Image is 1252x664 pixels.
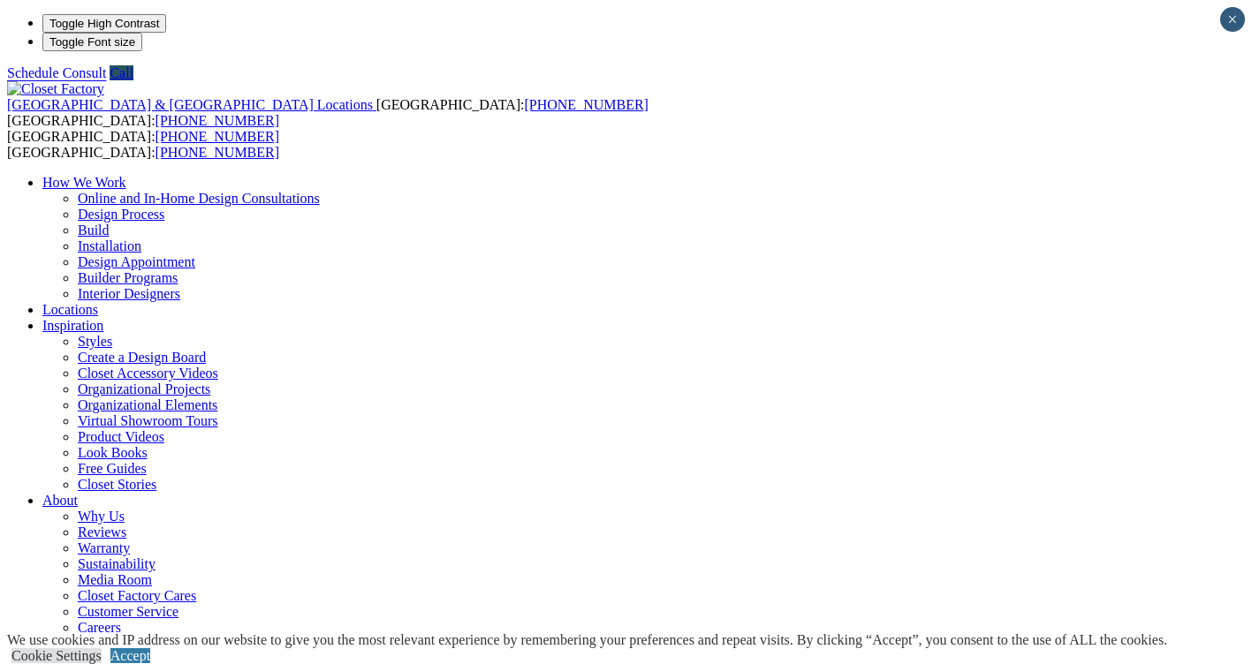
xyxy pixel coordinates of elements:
a: Design Appointment [78,254,195,269]
img: Closet Factory [7,81,104,97]
a: Customer Service [78,604,178,619]
a: Organizational Elements [78,397,217,412]
a: Online and In-Home Design Consultations [78,191,320,206]
a: Design Process [78,207,164,222]
a: Create a Design Board [78,350,206,365]
button: Toggle Font size [42,33,142,51]
button: Toggle High Contrast [42,14,166,33]
a: Closet Stories [78,477,156,492]
a: Media Room [78,572,152,587]
a: How We Work [42,175,126,190]
a: Cookie Settings [11,648,102,663]
span: Toggle Font size [49,35,135,49]
a: [PHONE_NUMBER] [524,97,648,112]
a: Reviews [78,524,126,539]
a: Interior Designers [78,286,180,301]
a: [PHONE_NUMBER] [156,129,279,144]
a: Sustainability [78,556,156,571]
span: Toggle High Contrast [49,17,159,30]
button: Close [1220,7,1245,32]
a: Closet Accessory Videos [78,366,218,381]
a: Call [110,65,133,80]
a: Careers [78,620,121,635]
a: Builder Programs [78,270,178,285]
a: Look Books [78,445,148,460]
a: About [42,493,78,508]
span: [GEOGRAPHIC_DATA] & [GEOGRAPHIC_DATA] Locations [7,97,373,112]
a: Closet Factory Cares [78,588,196,603]
a: Warranty [78,540,130,555]
a: Styles [78,334,112,349]
span: [GEOGRAPHIC_DATA]: [GEOGRAPHIC_DATA]: [7,129,279,160]
a: Free Guides [78,461,147,476]
a: Build [78,223,110,238]
a: Schedule Consult [7,65,106,80]
a: Product Videos [78,429,164,444]
a: [PHONE_NUMBER] [156,145,279,160]
span: [GEOGRAPHIC_DATA]: [GEOGRAPHIC_DATA]: [7,97,649,128]
a: [PHONE_NUMBER] [156,113,279,128]
a: Accept [110,648,150,663]
div: We use cookies and IP address on our website to give you the most relevant experience by remember... [7,632,1167,648]
a: Why Us [78,509,125,524]
a: Installation [78,238,141,253]
a: Organizational Projects [78,381,210,396]
a: [GEOGRAPHIC_DATA] & [GEOGRAPHIC_DATA] Locations [7,97,376,112]
a: Inspiration [42,318,103,333]
a: Locations [42,302,98,317]
a: Virtual Showroom Tours [78,413,218,428]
